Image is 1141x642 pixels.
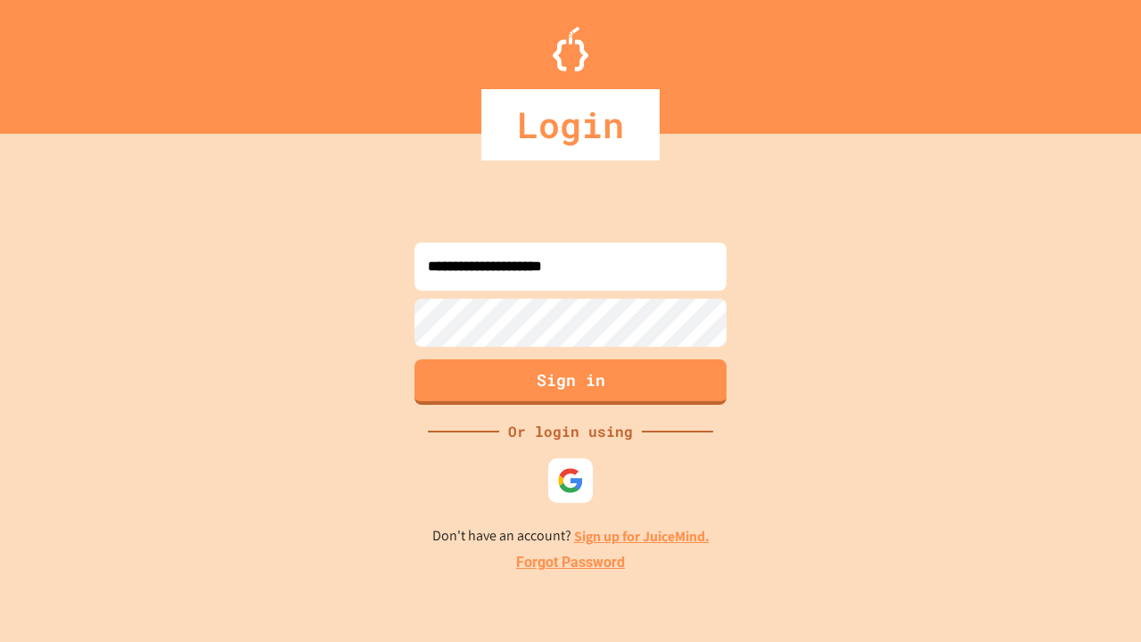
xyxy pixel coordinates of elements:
div: Or login using [499,421,642,442]
button: Sign in [415,359,726,405]
img: Logo.svg [553,27,588,71]
img: google-icon.svg [557,467,584,494]
div: Login [481,89,660,160]
a: Forgot Password [516,552,625,573]
iframe: chat widget [1066,571,1123,624]
iframe: chat widget [993,493,1123,569]
p: Don't have an account? [432,525,710,547]
a: Sign up for JuiceMind. [574,527,710,546]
